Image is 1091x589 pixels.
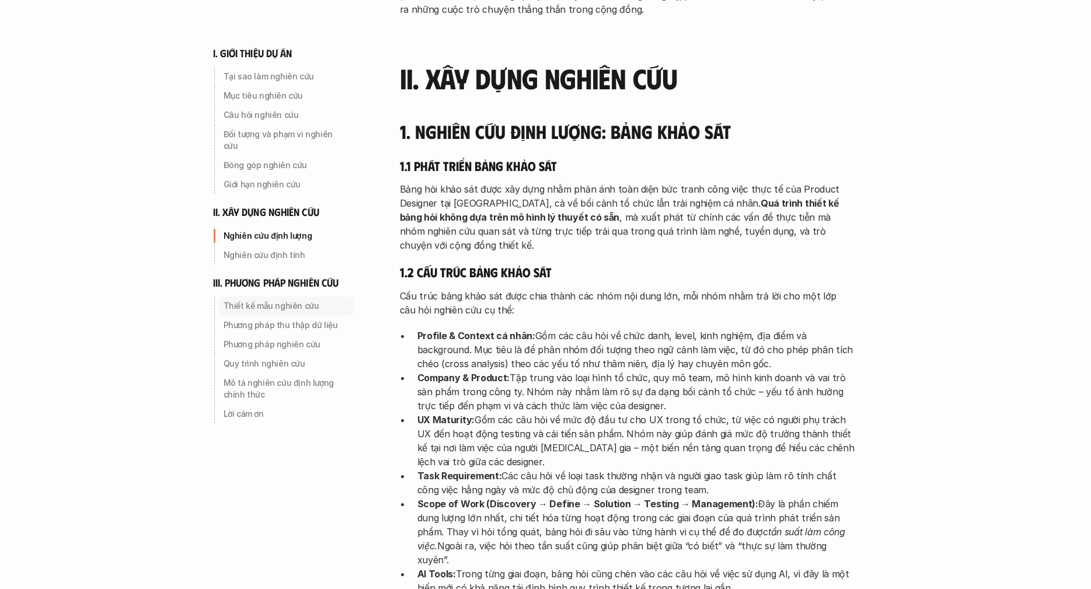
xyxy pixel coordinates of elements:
p: Đối tượng và phạm vi nghiên cứu [224,128,348,152]
a: Lời cảm ơn [213,405,353,423]
strong: Scope of Work (Discovery → Define → Solution → Testing → Management): [417,498,758,510]
p: Thiết kế mẫu nghiên cứu [224,300,348,312]
strong: UX Maturity: [417,414,475,426]
p: Giới hạn nghiên cứu [224,179,348,190]
a: Mô tả nghiên cứu định lượng chính thức [213,374,353,404]
a: Quy trình nghiên cứu [213,354,353,373]
p: Đóng góp nghiên cứu [224,159,348,171]
strong: Profile & Context cá nhân: [417,330,535,341]
a: Thiết kế mẫu nghiên cứu [213,297,353,315]
a: Phương pháp thu thập dữ liệu [213,316,353,334]
p: Bảng hỏi khảo sát được xây dựng nhằm phản ánh toàn diện bức tranh công việc thực tế của Product D... [400,182,855,252]
h6: ii. xây dựng nghiên cứu [213,205,319,219]
p: Cấu trúc bảng khảo sát được chia thành các nhóm nội dung lớn, mỗi nhóm nhằm trả lời cho một lớp c... [400,289,855,317]
p: Mục tiêu nghiên cứu [224,90,348,102]
p: Phương pháp nghiên cứu [224,339,348,350]
p: Gồm các câu hỏi về mức độ đầu tư cho UX trong tổ chức, từ việc có người phụ trách UX đến hoạt độn... [417,413,855,469]
a: Giới hạn nghiên cứu [213,175,353,194]
p: Nghiên cứu định tính [224,249,348,261]
h6: iii. phương pháp nghiên cứu [213,276,339,290]
p: Mô tả nghiên cứu định lượng chính thức [224,377,348,400]
p: Lời cảm ơn [224,408,348,420]
p: Câu hỏi nghiên cứu [224,109,348,121]
a: Nghiên cứu định tính [213,246,353,264]
p: Tại sao làm nghiên cứu [224,71,348,82]
a: Mục tiêu nghiên cứu [213,86,353,105]
strong: Task Requirement: [417,470,502,482]
h6: i. giới thiệu dự án [213,47,292,60]
h5: 1.1 Phát triển bảng khảo sát [400,158,855,174]
p: Gồm các câu hỏi về chức danh, level, kinh nghiệm, địa điểm và background. Mục tiêu là để phân nhó... [417,329,855,371]
a: Nghiên cứu định lượng [213,226,353,245]
strong: AI Tools: [417,568,456,580]
h4: 1. Nghiên cứu định lượng: Bảng khảo sát [400,120,855,142]
p: Quy trình nghiên cứu [224,358,348,370]
p: Các câu hỏi về loại task thường nhận và người giao task giúp làm rõ tính chất công việc hằng ngày... [417,469,855,497]
h3: II. Xây dựng nghiên cứu [400,63,855,94]
a: Phương pháp nghiên cứu [213,335,353,354]
a: Tại sao làm nghiên cứu [213,67,353,86]
p: Đây là phần chiếm dung lượng lớn nhất, chi tiết hóa từng hoạt động trong các giai đoạn của quá tr... [417,497,855,567]
a: Đối tượng và phạm vi nghiên cứu [213,125,353,155]
strong: Company & Product: [417,372,510,384]
a: Đóng góp nghiên cứu [213,156,353,175]
p: Nghiên cứu định lượng [224,230,348,242]
p: Tập trung vào loại hình tổ chức, quy mô team, mô hình kinh doanh và vai trò sản phẩm trong công t... [417,371,855,413]
h5: 1.2 Cấu trúc bảng khảo sát [400,264,855,280]
em: tần suất làm công việc. [417,526,848,552]
p: Phương pháp thu thập dữ liệu [224,319,348,331]
a: Câu hỏi nghiên cứu [213,106,353,124]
